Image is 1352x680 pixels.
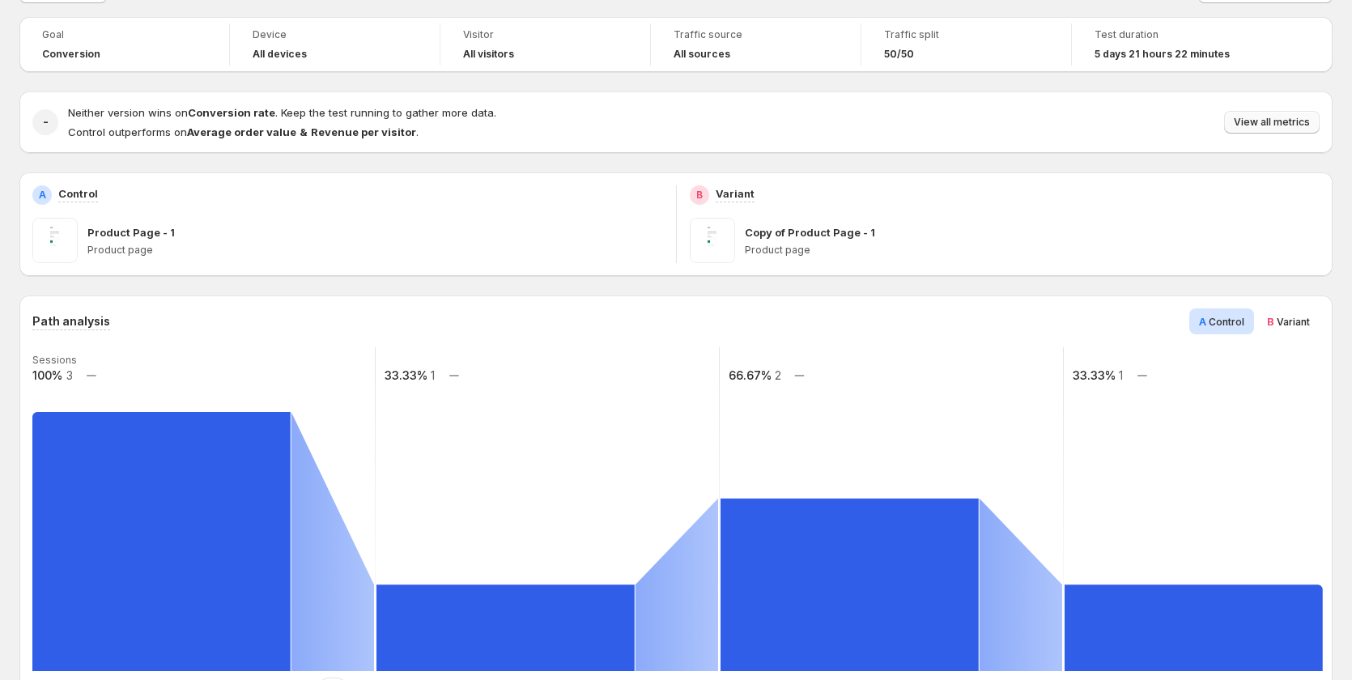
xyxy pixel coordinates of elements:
p: Copy of Product Page - 1 [745,224,875,240]
strong: & [300,125,308,138]
p: Control [58,185,98,202]
span: 5 days 21 hours 22 minutes [1095,48,1230,61]
span: Device [253,28,417,41]
span: 50/50 [884,48,914,61]
p: Variant [716,185,755,202]
span: Control outperforms on . [68,125,419,138]
path: Completed checkout: 1 [1065,584,1323,671]
h2: - [43,114,49,130]
span: Control [1209,316,1244,328]
text: 1 [1119,368,1123,382]
h4: All sources [674,48,730,61]
button: View all metrics [1224,111,1320,134]
h2: A [39,189,46,202]
span: Traffic source [674,28,838,41]
p: Product page [745,244,1320,257]
span: Neither version wins on . Keep the test running to gather more data. [68,106,496,119]
span: Visitor [463,28,627,41]
span: Test duration [1095,28,1260,41]
a: VisitorAll visitors [463,27,627,62]
text: 3 [66,368,73,382]
text: 100% [32,368,62,382]
strong: Revenue per visitor [311,125,416,138]
h3: Path analysis [32,313,110,329]
text: 66.67% [729,368,772,382]
h4: All visitors [463,48,514,61]
span: Variant [1277,316,1310,328]
span: Traffic split [884,28,1048,41]
p: Product page [87,244,663,257]
text: 33.33% [1073,368,1116,382]
span: B [1267,315,1274,328]
span: Conversion [42,48,100,61]
text: 1 [431,368,435,382]
text: 33.33% [385,368,427,382]
path: Added to cart: 1 [376,584,635,671]
text: 2 [775,368,781,382]
h4: All devices [253,48,307,61]
img: Copy of Product Page - 1 [690,218,735,263]
text: Sessions [32,354,77,366]
a: GoalConversion [42,27,206,62]
span: View all metrics [1234,116,1310,129]
img: Product Page - 1 [32,218,78,263]
p: Product Page - 1 [87,224,175,240]
strong: Conversion rate [188,106,275,119]
strong: Average order value [187,125,296,138]
span: A [1199,315,1206,328]
a: Test duration5 days 21 hours 22 minutes [1095,27,1260,62]
span: Goal [42,28,206,41]
h2: B [696,189,703,202]
a: Traffic split50/50 [884,27,1048,62]
a: DeviceAll devices [253,27,417,62]
a: Traffic sourceAll sources [674,27,838,62]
